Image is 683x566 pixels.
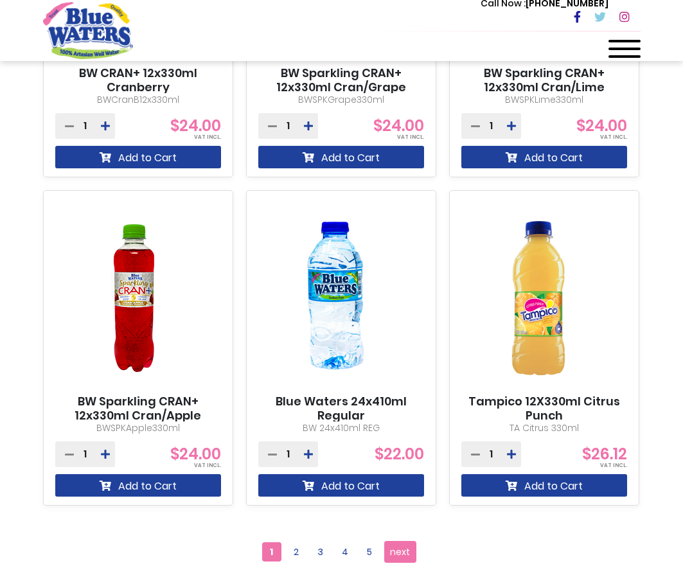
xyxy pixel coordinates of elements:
p: BWSPKGrape330ml [258,93,424,107]
span: $26.12 [582,443,627,464]
span: 1 [262,542,281,562]
a: 4 [335,542,355,562]
span: $24.00 [576,115,627,136]
a: next [384,541,416,563]
a: BW CRAN+ 12x330ml Cranberry [55,66,221,94]
p: BWSPKLime330ml [461,93,627,107]
span: $22.00 [375,443,424,464]
img: BW Sparkling CRAN+ 12x330ml Cran/Apple [55,202,209,394]
a: store logo [43,2,133,58]
img: Tampico 12X330ml Citrus Punch [461,202,616,394]
p: TA Citrus 330ml [461,421,627,435]
button: Add to Cart [55,474,221,497]
span: next [390,542,410,562]
a: 2 [287,542,306,562]
button: Add to Cart [55,146,221,168]
a: Tampico 12X330ml Citrus Punch [461,394,627,422]
a: Blue Waters 24x410ml Regular [258,394,424,422]
a: BW Sparkling CRAN+ 12x330ml Cran/Apple [55,394,221,422]
button: Add to Cart [258,474,424,497]
p: BWSPKApple330ml [55,421,221,435]
a: 5 [360,542,379,562]
p: BWCranB12x330ml [55,93,221,107]
button: Add to Cart [461,146,627,168]
p: BW 24x410ml REG [258,421,424,435]
a: BW Sparkling CRAN+ 12x330ml Cran/Lime [461,66,627,94]
span: $24.00 [170,443,221,464]
a: BW Sparkling CRAN+ 12x330ml Cran/Grape [258,66,424,94]
a: 3 [311,542,330,562]
span: $24.00 [373,115,424,136]
button: Add to Cart [461,474,627,497]
span: $24.00 [170,115,221,136]
button: Add to Cart [258,146,424,168]
img: Blue Waters 24x410ml Regular [258,202,412,394]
